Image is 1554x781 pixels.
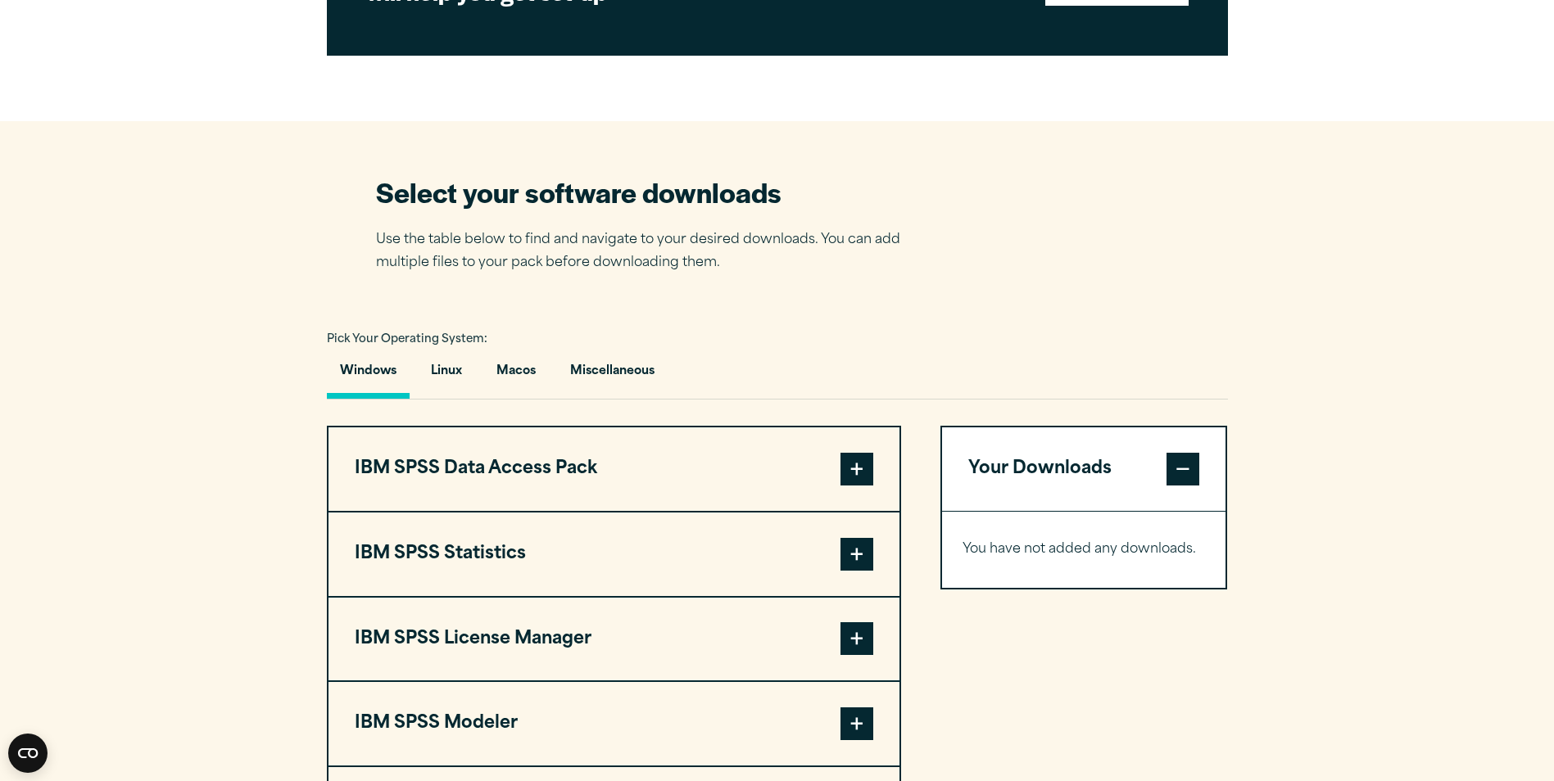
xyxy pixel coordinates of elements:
button: IBM SPSS Statistics [328,512,899,596]
button: IBM SPSS Modeler [328,682,899,765]
button: Miscellaneous [557,352,668,399]
p: Use the table below to find and navigate to your desired downloads. You can add multiple files to... [376,228,925,276]
div: Your Downloads [942,511,1226,588]
button: Your Downloads [942,427,1226,511]
button: Linux [418,352,475,399]
button: IBM SPSS Data Access Pack [328,427,899,511]
span: Pick Your Operating System: [327,334,487,345]
h2: Select your software downloads [376,174,925,210]
button: Open CMP widget [8,734,48,773]
p: You have not added any downloads. [963,538,1206,562]
button: Macos [483,352,549,399]
button: IBM SPSS License Manager [328,598,899,681]
button: Windows [327,352,410,399]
